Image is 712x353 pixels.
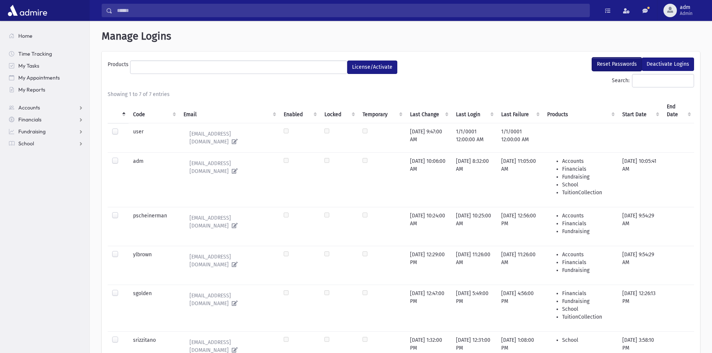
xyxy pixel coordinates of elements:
[112,4,589,17] input: Search
[358,98,406,123] th: Temporary : activate to sort column ascending
[680,4,693,10] span: adm
[562,157,613,165] li: Accounts
[618,246,663,285] td: [DATE] 9:54:29 AM
[451,285,497,331] td: [DATE] 5:49:00 PM
[347,61,397,74] button: License/Activate
[129,123,179,152] td: user
[618,98,663,123] th: Start Date : activate to sort column ascending
[562,189,613,196] li: TuitionCollection
[102,30,700,43] h1: Manage Logins
[108,61,130,71] label: Products
[18,140,34,147] span: School
[18,74,60,81] span: My Appointments
[406,98,451,123] th: Last Change : activate to sort column ascending
[562,297,613,305] li: Fundraising
[406,246,451,285] td: [DATE] 12:29:00 PM
[18,62,39,69] span: My Tasks
[3,72,89,84] a: My Appointments
[562,220,613,227] li: Financials
[562,227,613,235] li: Fundraising
[562,181,613,189] li: School
[3,60,89,72] a: My Tasks
[562,173,613,181] li: Fundraising
[497,123,543,152] td: 1/1/0001 12:00:00 AM
[179,98,279,123] th: Email : activate to sort column ascending
[3,84,89,96] a: My Reports
[18,86,45,93] span: My Reports
[642,58,694,71] button: Deactivate Logins
[562,313,613,321] li: TuitionCollection
[562,289,613,297] li: Financials
[406,285,451,331] td: [DATE] 12:47:00 PM
[3,102,89,114] a: Accounts
[592,58,642,71] button: Reset Passwords
[18,116,41,123] span: Financials
[497,98,543,123] th: Last Failure : activate to sort column ascending
[108,90,694,98] div: Showing 1 to 7 of 7 entries
[680,10,693,16] span: Admin
[562,266,613,274] li: Fundraising
[497,152,543,207] td: [DATE] 11:05:00 AM
[18,128,46,135] span: Fundraising
[129,207,179,246] td: pscheinerman
[451,123,497,152] td: 1/1/0001 12:00:00 AM
[562,212,613,220] li: Accounts
[18,32,33,39] span: Home
[543,98,618,123] th: Products : activate to sort column ascending
[129,246,179,285] td: ylbrown
[562,305,613,313] li: School
[3,114,89,126] a: Financials
[451,98,497,123] th: Last Login : activate to sort column ascending
[18,50,52,57] span: Time Tracking
[129,152,179,207] td: adm
[184,157,274,177] a: [EMAIL_ADDRESS][DOMAIN_NAME]
[184,289,274,310] a: [EMAIL_ADDRESS][DOMAIN_NAME]
[562,251,613,258] li: Accounts
[562,336,613,344] li: School
[129,98,179,123] th: Code : activate to sort column ascending
[618,285,663,331] td: [DATE] 12:26:13 PM
[129,285,179,331] td: sgolden
[662,98,694,123] th: End Date : activate to sort column ascending
[618,152,663,207] td: [DATE] 10:05:41 AM
[497,285,543,331] td: [DATE] 4:56:00 PM
[3,137,89,149] a: School
[320,98,358,123] th: Locked : activate to sort column ascending
[18,104,40,111] span: Accounts
[3,48,89,60] a: Time Tracking
[451,246,497,285] td: [DATE] 11:26:00 AM
[3,30,89,42] a: Home
[184,251,274,271] a: [EMAIL_ADDRESS][DOMAIN_NAME]
[618,207,663,246] td: [DATE] 9:54:29 AM
[3,126,89,137] a: Fundraising
[279,98,320,123] th: Enabled : activate to sort column ascending
[562,258,613,266] li: Financials
[406,152,451,207] td: [DATE] 10:06:00 AM
[184,128,274,148] a: [EMAIL_ADDRESS][DOMAIN_NAME]
[6,3,49,18] img: AdmirePro
[184,212,274,232] a: [EMAIL_ADDRESS][DOMAIN_NAME]
[562,165,613,173] li: Financials
[632,74,694,87] input: Search:
[406,207,451,246] td: [DATE] 10:24:00 AM
[108,98,129,123] th: : activate to sort column descending
[451,152,497,207] td: [DATE] 8:32:00 AM
[497,246,543,285] td: [DATE] 11:26:00 AM
[612,74,694,87] label: Search:
[406,123,451,152] td: [DATE] 9:47:00 AM
[451,207,497,246] td: [DATE] 10:25:00 AM
[497,207,543,246] td: [DATE] 12:56:00 PM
